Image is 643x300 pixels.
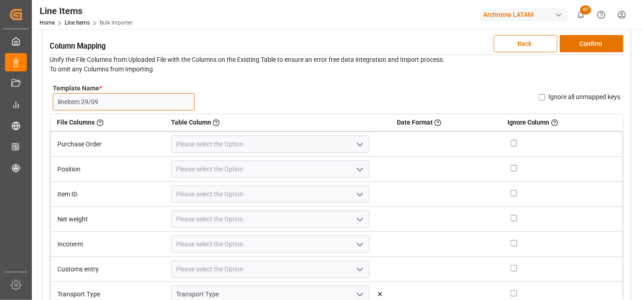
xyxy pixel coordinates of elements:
[40,4,132,18] div: Line Items
[352,137,366,151] button: open menu
[171,115,383,130] div: Table Column
[53,84,102,93] label: Template Name
[57,115,157,130] div: File Columns
[171,160,370,178] input: Please select the Option
[171,135,370,153] input: Please select the Option
[397,115,494,130] div: Date Format
[50,55,623,74] p: Unify the File Columns from Uploaded File with the Columns on the Existing Table to ensure an err...
[40,20,55,26] a: Home
[51,207,164,232] td: Net weight
[171,185,370,203] input: Please select the Option
[560,35,623,52] button: Confirm
[51,182,164,207] td: Item ID
[65,20,90,26] a: Line Items
[480,8,567,21] div: Archroma LATAM
[51,131,164,157] td: Purchase Order
[494,35,557,52] button: Back
[51,257,164,282] td: Customs entry
[171,235,370,253] input: Please select the Option
[571,5,591,25] button: show 67 new notifications
[591,5,612,25] button: Help Center
[50,41,106,52] h3: Column Mapping
[352,237,366,251] button: open menu
[548,92,620,102] label: Ignore all unmapped keys
[580,5,591,15] span: 67
[51,157,164,182] td: Position
[352,187,366,201] button: open menu
[171,210,370,228] input: Please select the Option
[352,212,366,226] button: open menu
[352,162,366,176] button: open menu
[507,115,616,130] div: Ignore Column
[352,262,366,276] button: open menu
[480,6,571,23] button: Archroma LATAM
[171,260,370,278] input: Please select the Option
[51,232,164,257] td: Incoterm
